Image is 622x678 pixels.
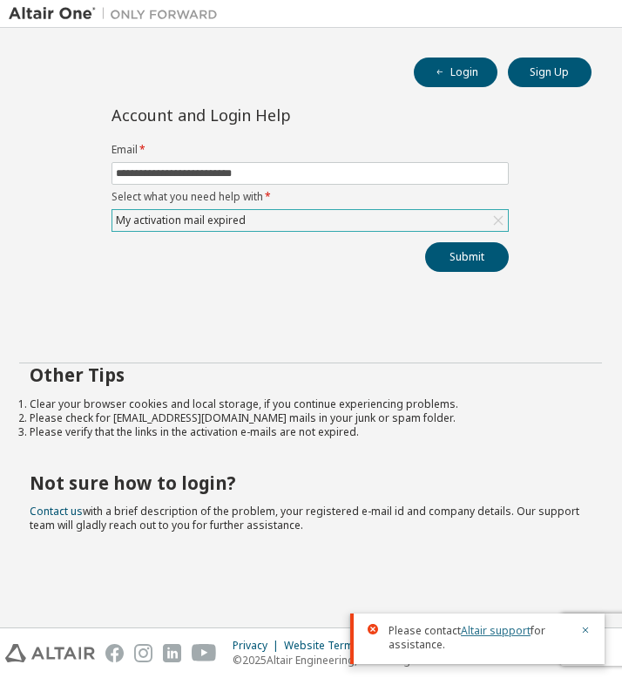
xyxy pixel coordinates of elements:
img: altair_logo.svg [5,644,95,662]
li: Please verify that the links in the activation e-mails are not expired. [30,425,592,439]
div: Account and Login Help [112,108,429,122]
a: Altair support [461,623,531,638]
div: Website Terms of Use [284,639,412,653]
img: youtube.svg [192,644,217,662]
img: instagram.svg [134,644,152,662]
img: linkedin.svg [163,644,181,662]
img: facebook.svg [105,644,124,662]
div: My activation mail expired [112,210,508,231]
button: Submit [425,242,509,272]
h2: Other Tips [30,363,592,386]
label: Select what you need help with [112,190,509,204]
button: Login [414,58,497,87]
p: © 2025 Altair Engineering, Inc. All Rights Reserved. [233,653,502,668]
div: Privacy [233,639,284,653]
button: Sign Up [508,58,592,87]
div: My activation mail expired [113,211,248,230]
span: Please contact for assistance. [389,624,570,652]
img: Altair One [9,5,226,23]
span: with a brief description of the problem, your registered e-mail id and company details. Our suppo... [30,504,579,532]
label: Email [112,143,509,157]
li: Clear your browser cookies and local storage, if you continue experiencing problems. [30,397,592,411]
li: Please check for [EMAIL_ADDRESS][DOMAIN_NAME] mails in your junk or spam folder. [30,411,592,425]
a: Contact us [30,504,83,519]
h2: Not sure how to login? [30,471,592,494]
